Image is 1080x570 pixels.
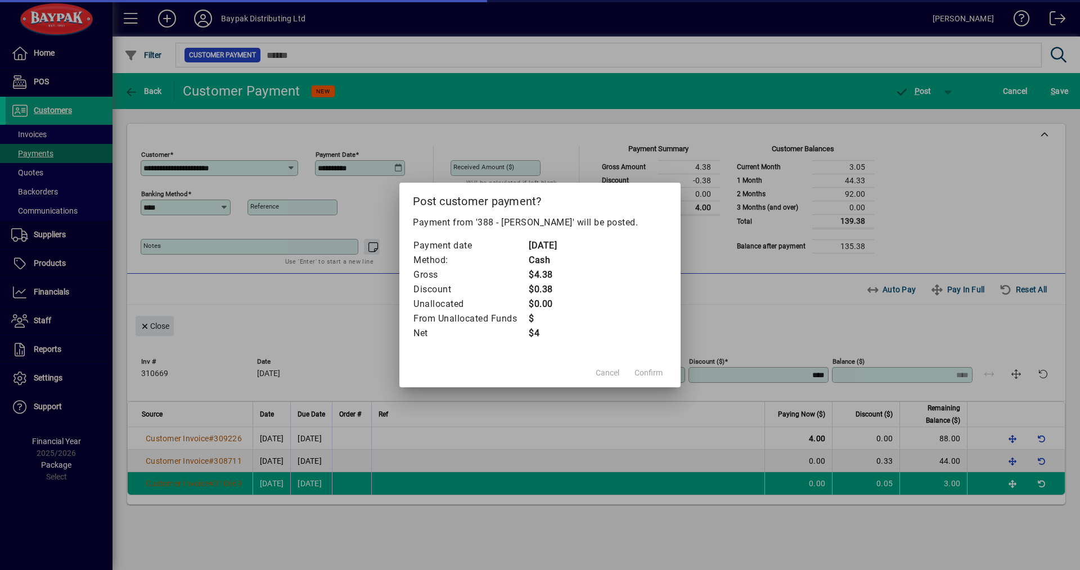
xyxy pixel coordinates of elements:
td: Cash [528,253,573,268]
td: Discount [413,282,528,297]
td: Unallocated [413,297,528,311]
td: Payment date [413,238,528,253]
td: $ [528,311,573,326]
td: $0.38 [528,282,573,297]
td: $4 [528,326,573,341]
td: Gross [413,268,528,282]
td: $4.38 [528,268,573,282]
td: $0.00 [528,297,573,311]
td: Net [413,326,528,341]
td: [DATE] [528,238,573,253]
td: From Unallocated Funds [413,311,528,326]
p: Payment from '388 - [PERSON_NAME]' will be posted. [413,216,667,229]
td: Method: [413,253,528,268]
h2: Post customer payment? [399,183,681,215]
